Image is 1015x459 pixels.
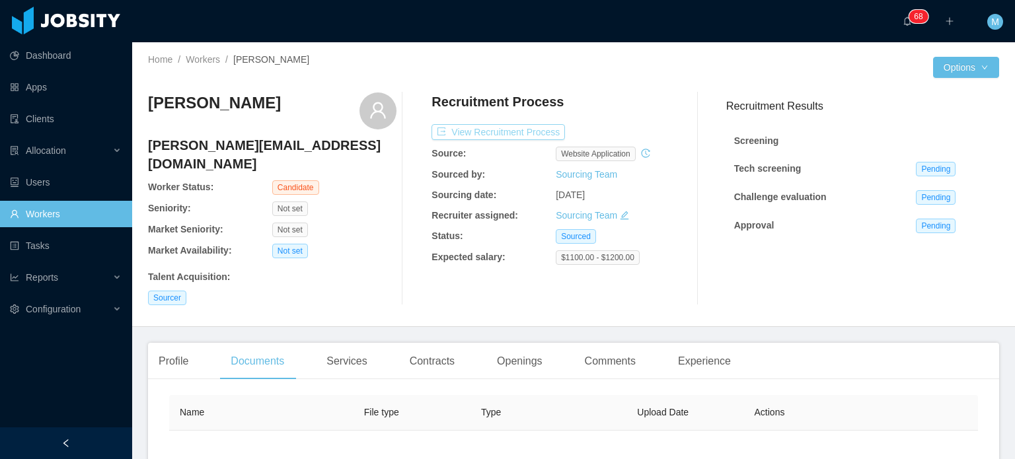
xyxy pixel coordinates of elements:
h3: [PERSON_NAME] [148,92,281,114]
b: Expected salary: [432,252,505,262]
i: icon: bell [903,17,912,26]
button: Optionsicon: down [933,57,999,78]
i: icon: plus [945,17,954,26]
a: Sourcing Team [556,169,617,180]
span: Sourcer [148,291,186,305]
b: Recruiter assigned: [432,210,518,221]
a: icon: profileTasks [10,232,122,259]
div: Comments [574,343,646,380]
a: icon: userWorkers [10,201,122,227]
i: icon: user [369,101,387,120]
div: Contracts [399,343,465,380]
a: Home [148,54,172,65]
span: Allocation [26,145,66,156]
span: M [991,14,999,30]
i: icon: line-chart [10,273,19,282]
span: [DATE] [556,190,585,200]
b: Sourced by: [432,169,485,180]
span: Pending [916,190,956,205]
h4: Recruitment Process [432,92,564,111]
i: icon: edit [620,211,629,220]
strong: Screening [734,135,779,146]
span: Not set [272,201,308,216]
div: Services [316,343,377,380]
h4: [PERSON_NAME][EMAIL_ADDRESS][DOMAIN_NAME] [148,136,396,173]
a: icon: exportView Recruitment Process [432,127,565,137]
p: 8 [919,10,923,23]
a: icon: appstoreApps [10,74,122,100]
span: / [225,54,228,65]
h3: Recruitment Results [726,98,999,114]
i: icon: setting [10,304,19,314]
i: icon: solution [10,146,19,155]
a: Workers [186,54,220,65]
b: Market Seniority: [148,224,223,234]
span: Sourced [556,229,596,244]
span: Upload Date [637,407,689,417]
span: Pending [916,162,956,176]
b: Seniority: [148,203,191,213]
span: Not set [272,223,308,237]
div: Documents [220,343,295,380]
a: icon: robotUsers [10,169,122,195]
a: Sourcing Team [556,210,617,221]
button: icon: exportView Recruitment Process [432,124,565,140]
span: Name [180,407,204,417]
b: Source: [432,148,466,159]
div: Openings [486,343,553,380]
span: Actions [755,407,785,417]
div: Experience [667,343,741,380]
a: icon: auditClients [10,106,122,132]
b: Market Availability: [148,245,232,256]
span: Reports [26,272,58,283]
span: website application [556,147,636,161]
span: / [178,54,180,65]
span: Type [481,407,501,417]
b: Worker Status: [148,182,213,192]
span: Pending [916,219,956,233]
strong: Tech screening [734,163,802,174]
span: Configuration [26,304,81,314]
span: Not set [272,244,308,258]
i: icon: history [641,149,650,158]
b: Sourcing date: [432,190,496,200]
span: Candidate [272,180,319,195]
div: Profile [148,343,199,380]
b: Talent Acquisition : [148,271,230,282]
b: Status: [432,230,463,241]
strong: Approval [734,220,774,230]
span: [PERSON_NAME] [233,54,309,65]
p: 6 [914,10,919,23]
span: File type [364,407,399,417]
span: $1100.00 - $1200.00 [556,250,640,265]
sup: 68 [909,10,928,23]
strong: Challenge evaluation [734,192,827,202]
a: icon: pie-chartDashboard [10,42,122,69]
